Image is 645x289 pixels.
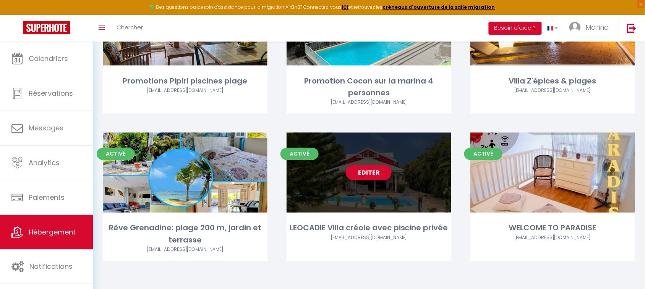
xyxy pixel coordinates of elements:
[627,23,637,33] img: logout
[29,193,65,202] span: Paiements
[103,87,267,94] div: Airbnb
[103,246,267,254] div: Airbnb
[103,75,267,87] div: Promotions Pipiri piscines plage
[470,87,635,94] div: Airbnb
[287,234,451,242] div: Airbnb
[346,165,392,180] a: Editer
[29,88,73,98] span: Réservations
[464,148,502,160] span: Activé
[103,222,267,246] div: Rêve Grenadine: plage 200 m, jardin et terrasse
[29,123,63,133] span: Messages
[586,22,609,32] span: Marina
[287,99,451,106] div: Airbnb
[111,15,149,42] a: Chercher
[287,222,451,234] div: LEOCADIE Villa créole avec piscine privée
[564,15,619,42] a: ... Marina
[489,22,542,35] button: Besoin d'aide ?
[29,158,60,167] span: Analytics
[470,75,635,87] div: Villa Z'épices & plages
[29,262,73,271] span: Notifications
[29,227,76,237] span: Hébergement
[470,234,635,242] div: Airbnb
[569,22,581,33] img: ...
[23,21,70,34] img: Super Booking
[287,75,451,99] div: Promotion Cocon sur la marina 4 personnes
[280,148,319,160] span: Activé
[29,54,68,63] span: Calendriers
[470,222,635,234] div: WELCOME TO PARADISE
[97,148,135,160] span: Activé
[383,4,495,10] a: créneaux d'ouverture de la salle migration
[342,4,349,10] a: ICI
[117,23,143,31] span: Chercher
